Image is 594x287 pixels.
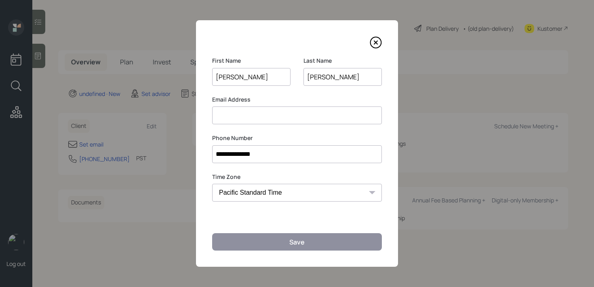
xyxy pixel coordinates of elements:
label: Phone Number [212,134,382,142]
button: Save [212,233,382,251]
label: Email Address [212,96,382,104]
label: Last Name [303,57,382,65]
label: Time Zone [212,173,382,181]
div: Save [289,238,305,247]
label: First Name [212,57,291,65]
